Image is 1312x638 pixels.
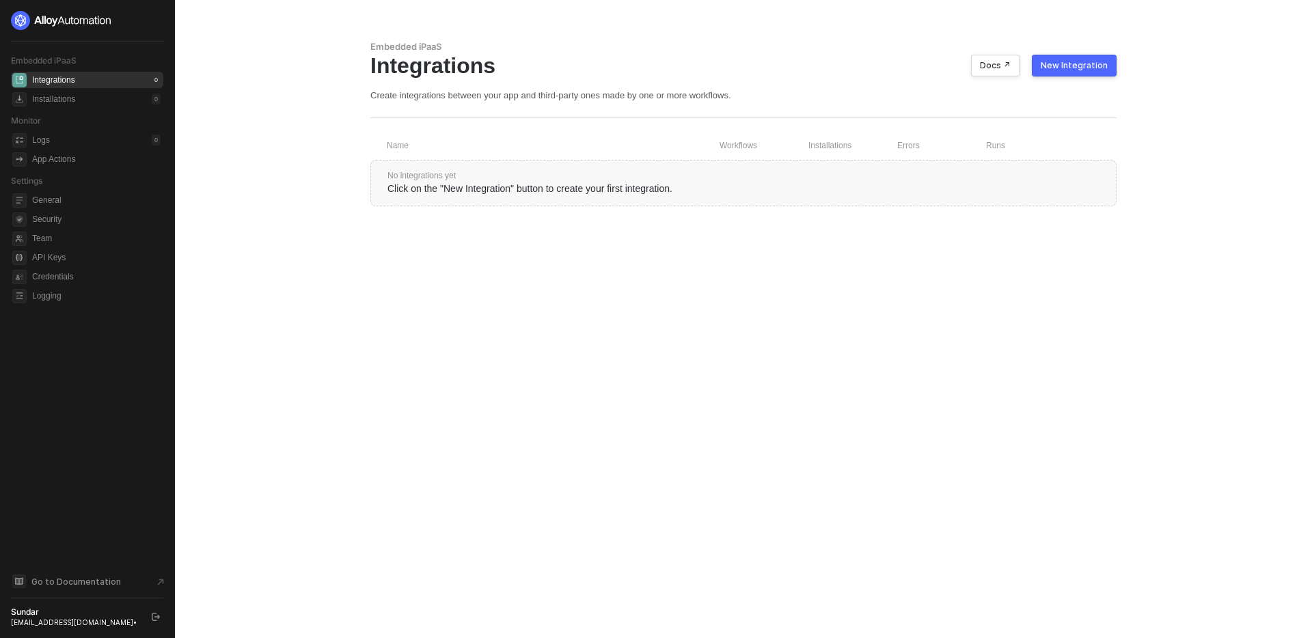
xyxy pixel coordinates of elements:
a: logo [11,11,163,30]
span: installations [12,92,27,107]
span: API Keys [32,249,161,266]
span: logout [152,613,160,621]
div: Logs [32,135,50,146]
span: Credentials [32,268,161,285]
div: 0 [152,94,161,105]
div: App Actions [32,154,75,165]
span: Settings [11,176,42,186]
span: Logging [32,288,161,304]
span: Team [32,230,161,247]
span: documentation [12,574,26,588]
span: integrations [12,73,27,87]
div: Runs [986,140,1080,152]
img: logo [11,11,112,30]
button: Docs ↗ [971,55,1020,77]
span: logging [12,289,27,303]
div: Click on the "New Integration" button to create your first integration. [387,182,1099,196]
div: No integrations yet [387,170,1099,182]
a: Knowledge Base [11,573,164,590]
div: Installations [32,94,75,105]
span: Security [32,211,161,227]
span: document-arrow [154,575,167,589]
span: Go to Documentation [31,576,121,587]
span: api-key [12,251,27,265]
span: Embedded iPaaS [11,55,77,66]
div: [EMAIL_ADDRESS][DOMAIN_NAME] • [11,618,139,627]
span: icon-app-actions [12,152,27,167]
span: Monitor [11,115,41,126]
span: credentials [12,270,27,284]
div: Create integrations between your app and third-party ones made by one or more workflows. [370,89,1117,101]
div: Integrations [370,53,1117,79]
div: Integrations [32,74,75,86]
div: New Integration [1041,60,1108,71]
span: general [12,193,27,208]
div: Errors [897,140,986,152]
span: icon-logs [12,133,27,148]
span: security [12,212,27,227]
span: team [12,232,27,246]
button: New Integration [1032,55,1117,77]
div: Workflows [720,140,808,152]
div: Sundar [11,607,139,618]
div: Name [387,140,720,152]
div: Installations [808,140,897,152]
div: 0 [152,135,161,145]
div: 0 [152,74,161,85]
span: General [32,192,161,208]
div: Docs ↗ [980,60,1011,71]
div: Embedded iPaaS [370,41,1117,53]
